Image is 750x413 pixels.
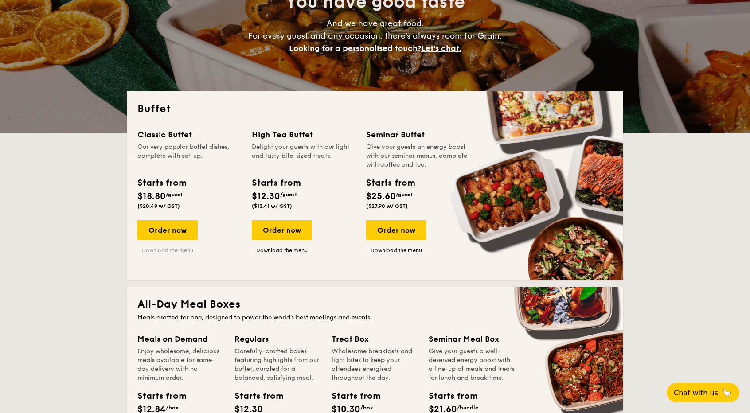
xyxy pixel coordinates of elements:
button: Chat with us🦙 [667,383,739,402]
span: Chat with us [674,389,718,397]
a: Download the menu [137,247,198,254]
span: /guest [396,191,413,198]
span: Looking for a personalised touch? [289,43,421,53]
div: Starts from [366,176,414,190]
span: /guest [166,191,183,198]
div: High Tea Buffet [252,129,355,141]
div: Wholesome breakfasts and light bites to keep your attendees energised throughout the day. [332,347,418,382]
a: Download the menu [252,247,312,254]
div: Carefully-crafted boxes featuring highlights from our buffet, curated for a balanced, satisfying ... [234,347,321,382]
div: Seminar Buffet [366,129,470,141]
span: /box [360,405,373,411]
h2: All-Day Meal Boxes [137,297,613,312]
div: Treat Box [332,333,418,345]
div: Our very popular buffet dishes, complete with set-up. [137,143,241,169]
span: $18.80 [137,191,166,202]
span: /bundle [457,405,478,411]
div: Order now [137,220,198,240]
a: Download the menu [366,247,426,254]
span: ($13.41 w/ GST) [252,203,292,209]
span: 🦙 [722,388,732,398]
div: Meals on Demand [137,333,224,345]
div: Order now [252,220,312,240]
span: ($20.49 w/ GST) [137,203,180,209]
span: And we have great food. For every guest and any occasion, there’s always room for Grain. [248,19,502,53]
span: ($27.90 w/ GST) [366,203,408,209]
span: $12.30 [252,191,280,202]
div: Give your guests an energy boost with our seminar menus, complete with coffee and tea. [366,143,470,169]
h2: Buffet [137,102,613,116]
div: Regulars [234,333,321,345]
div: Classic Buffet [137,129,241,141]
div: Starts from [234,390,274,403]
div: Starts from [332,390,371,403]
div: Starts from [137,390,177,403]
div: Delight your guests with our light and tasty bite-sized treats. [252,143,355,169]
div: Seminar Meal Box [429,333,515,345]
div: Starts from [429,390,469,403]
div: Order now [366,220,426,240]
div: Starts from [252,176,300,190]
div: Give your guests a well-deserved energy boost with a line-up of meals and treats for lunch and br... [429,347,515,382]
span: /box [166,405,179,411]
span: Let's chat. [421,43,461,53]
div: Meals crafted for one, designed to power the world's best meetings and events. [137,313,613,322]
span: $25.60 [366,191,396,202]
div: Starts from [137,176,186,190]
div: Enjoy wholesome, delicious meals available for same-day delivery with no minimum order. [137,347,224,382]
span: /guest [280,191,297,198]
